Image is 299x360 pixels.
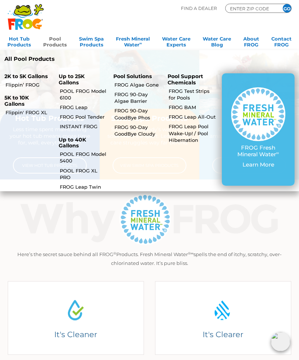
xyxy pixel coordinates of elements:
[10,250,289,268] p: Here’s the secret sauce behind all FROG Products. Fresh Mineral Water spells the end of itchy, sc...
[169,113,216,120] a: FROG Leap All-Out
[188,251,193,255] sup: ®∞
[243,34,259,48] a: AboutFROG
[116,34,150,48] a: Fresh MineralWater∞
[162,34,190,48] a: Water CareExperts
[283,4,291,13] input: GO
[60,151,107,164] a: POOL FROG Model 5400
[10,192,289,247] img: Why Frog
[209,297,237,324] img: Water Drop Icon
[7,34,31,48] a: Hot TubProducts
[114,91,161,104] a: FROG 90-Day Algae Barrier
[114,107,161,120] a: FROG 90-Day GoodBye Phos
[60,184,107,190] a: FROG Leap Twin
[271,34,292,48] a: ContactFROG
[114,81,161,88] a: FROG Algae Gone
[169,104,216,111] a: FROG BAM
[181,4,217,13] p: Find A Dealer
[113,251,116,255] sup: ®
[4,73,50,80] p: 2K to 5K Gallons
[229,5,274,12] input: Zip Code Form
[231,161,285,168] p: Learn More
[60,123,107,130] a: INSTANT FROG
[60,104,107,111] a: FROG Leap
[4,95,50,107] p: 5K to 10K Gallons
[113,73,152,80] a: Pool Solutions
[43,34,67,48] a: PoolProducts
[203,34,231,48] a: Water CareBlog
[168,73,213,86] p: Pool Support Chemicals
[59,73,104,86] p: Up to 25K Gallons
[169,123,216,143] a: FROG Leap Pool Wake-Up! / Pool Hibernation
[59,137,104,149] p: Up to 40K Gallons
[140,41,142,45] sup: ∞
[6,81,52,88] a: Flippin’ FROG
[15,330,137,340] h4: It's Cleaner
[79,34,104,48] a: Swim SpaProducts
[114,124,161,137] a: FROG 90-Day GoodBye Cloudy
[62,297,89,324] img: Water Drop Icon
[162,330,284,340] h4: It's Clearer
[60,88,107,101] a: POOL FROG Model 6100
[276,150,279,155] sup: ∞
[4,56,144,62] a: All Pool Products
[60,113,107,120] a: FROG Pool Tender
[169,88,216,101] a: FROG Test Strips for Pools
[231,144,285,158] p: FROG Fresh Mineral Water
[60,167,107,181] a: POOL FROG XL PRO
[6,109,52,116] a: Flippin' FROG XL
[271,332,290,351] img: openIcon
[231,87,285,172] a: FROG Fresh Mineral Water∞ Learn More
